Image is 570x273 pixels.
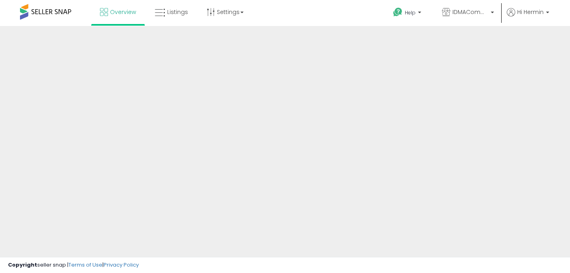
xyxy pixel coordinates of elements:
span: Help [405,9,416,16]
strong: Copyright [8,261,37,269]
span: Listings [167,8,188,16]
div: seller snap | | [8,261,139,269]
a: Terms of Use [68,261,102,269]
a: Privacy Policy [104,261,139,269]
span: Hi Hermin [517,8,544,16]
a: Help [387,1,429,26]
i: Get Help [393,7,403,17]
a: Hi Hermin [507,8,549,26]
span: IDMACommerce LLC [452,8,488,16]
span: Overview [110,8,136,16]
